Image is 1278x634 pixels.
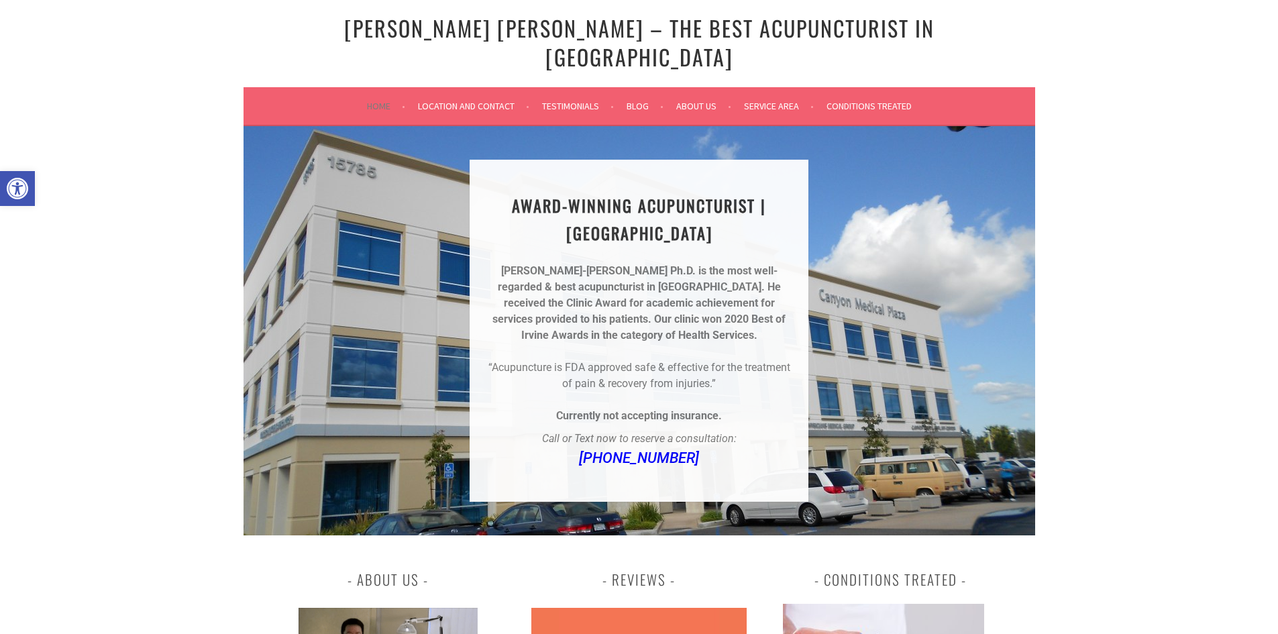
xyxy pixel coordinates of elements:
[579,450,699,466] a: [PHONE_NUMBER]
[280,568,496,592] h3: About Us
[542,432,737,445] em: Call or Text now to reserve a consultation:
[542,98,614,114] a: Testimonials
[486,192,792,247] h1: AWARD-WINNING ACUPUNCTURIST | [GEOGRAPHIC_DATA]
[531,568,747,592] h3: Reviews
[418,98,529,114] a: Location and Contact
[827,98,912,114] a: Conditions Treated
[676,98,731,114] a: About Us
[486,360,792,392] p: “Acupuncture is FDA approved safe & effective for the treatment of pain & recovery from injuries.”
[367,98,405,114] a: Home
[783,568,998,592] h3: Conditions Treated
[344,12,935,72] a: [PERSON_NAME] [PERSON_NAME] – The Best Acupuncturist In [GEOGRAPHIC_DATA]
[627,98,663,114] a: Blog
[498,264,778,293] strong: [PERSON_NAME]-[PERSON_NAME] Ph.D. is the most well-regarded & best acupuncturist in [GEOGRAPHIC_D...
[744,98,814,114] a: Service Area
[556,409,722,422] strong: Currently not accepting insurance.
